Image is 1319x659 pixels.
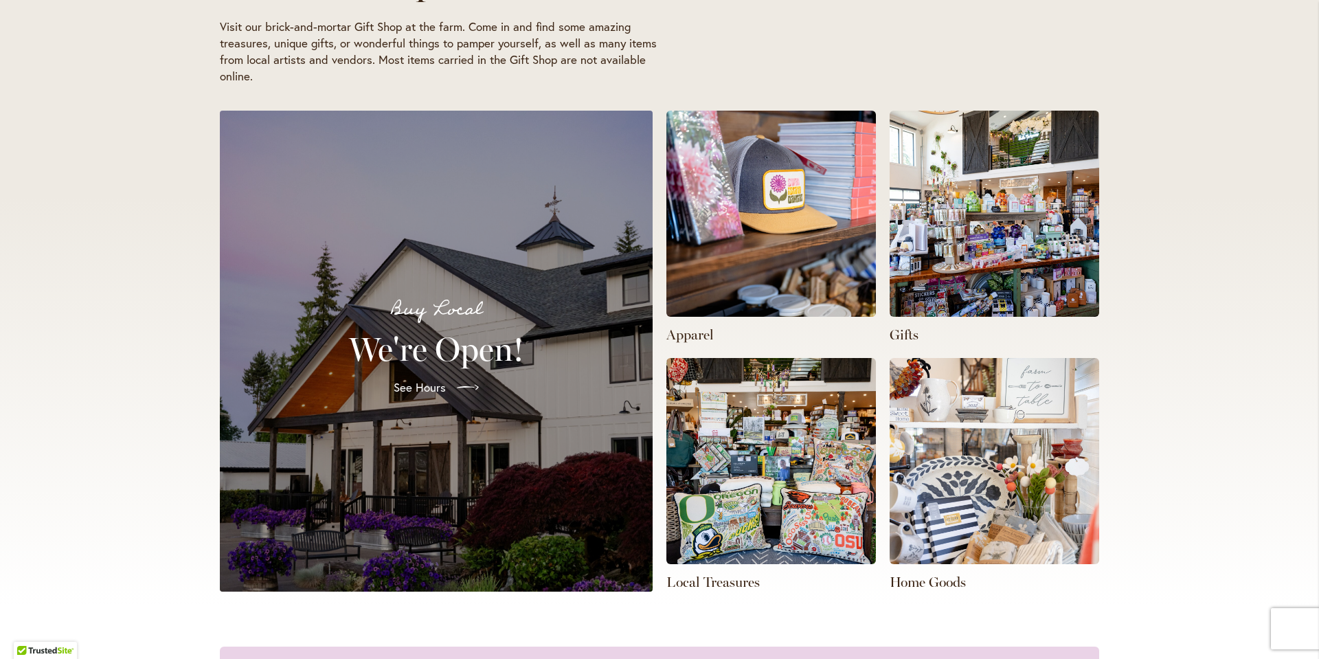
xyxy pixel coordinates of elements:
[666,572,876,592] p: Local Treasures
[220,19,666,85] p: Visit our brick-and-mortar Gift Shop at the farm. Come in and find some amazing treasures, unique...
[890,111,1099,317] img: springgiftshop-128.jpg
[236,295,636,324] p: Buy Local
[666,358,876,564] img: springgiftshop-28-1.jpg
[890,358,1099,564] img: springgiftshop-62.jpg
[236,330,636,368] h2: We're Open!
[666,111,876,317] img: springgiftshop-74-scaled-1.jpg
[666,325,876,344] p: Apparel
[890,325,1099,344] p: Gifts
[394,379,446,396] span: See Hours
[890,572,1099,592] p: Home Goods
[383,368,490,407] a: See Hours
